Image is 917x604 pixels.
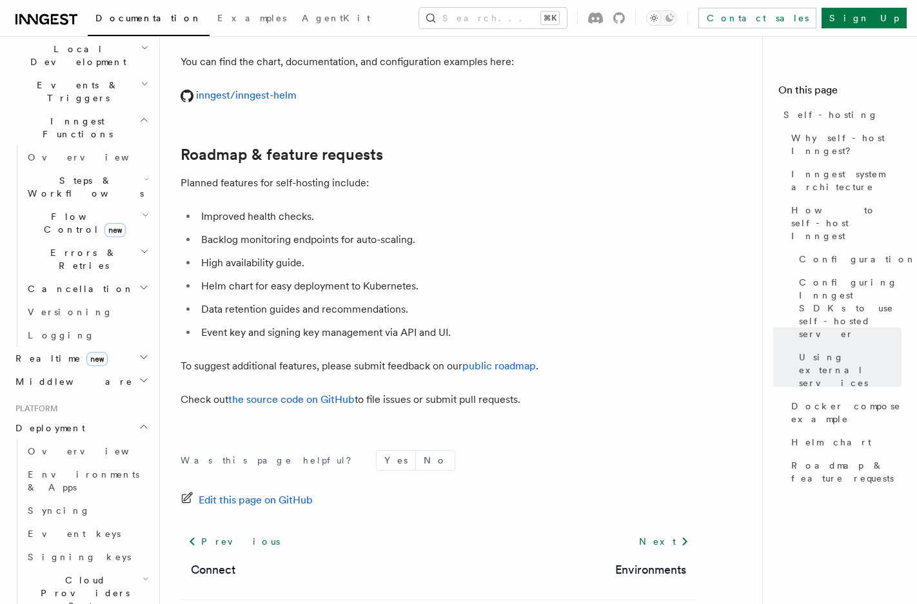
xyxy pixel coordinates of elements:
span: Deployment [10,422,85,434]
span: Versioning [28,307,113,317]
span: How to self-host Inngest [791,204,902,242]
a: Connect [191,561,235,579]
button: Realtimenew [10,347,152,370]
button: Deployment [10,416,152,440]
a: Environments [615,561,686,579]
button: Errors & Retries [23,241,152,277]
button: Yes [377,451,415,470]
a: public roadmap [462,360,536,372]
a: Using external services [794,346,902,395]
div: Inngest Functions [10,146,152,347]
span: Steps & Workflows [23,174,144,200]
a: Sign Up [822,8,907,28]
span: Inngest system architecture [791,168,902,193]
button: Events & Triggers [10,73,152,110]
button: Toggle dark mode [646,10,677,26]
span: Event keys [28,529,121,539]
li: Event key and signing key management via API and UI. [197,324,696,342]
span: Middleware [10,375,133,388]
span: Realtime [10,352,108,365]
a: Overview [23,146,152,169]
span: Local Development [10,43,141,68]
span: new [104,223,126,237]
a: Event keys [23,522,152,545]
a: AgentKit [294,4,378,35]
span: Why self-host Inngest? [791,132,902,157]
a: Previous [181,530,287,553]
button: Local Development [10,37,152,73]
p: To suggest additional features, please submit feedback on our . [181,357,696,375]
span: Using external services [799,351,902,389]
kbd: ⌘K [541,12,559,24]
p: Was this page helpful? [181,454,360,467]
span: Cancellation [23,282,134,295]
a: Examples [210,4,294,35]
button: Steps & Workflows [23,169,152,205]
button: No [416,451,455,470]
a: the source code on GitHub [228,393,355,405]
a: Environments & Apps [23,463,152,499]
li: High availability guide. [197,254,696,272]
a: Contact sales [698,8,816,28]
a: Versioning [23,300,152,324]
span: Documentation [95,13,202,23]
a: Signing keys [23,545,152,569]
span: Environments & Apps [28,469,139,492]
a: Configuring Inngest SDKs to use self-hosted server [794,271,902,346]
a: Configuration [794,248,902,271]
span: Docker compose example [791,400,902,425]
a: Logging [23,324,152,347]
h4: On this page [778,83,902,103]
li: Data retention guides and recommendations. [197,300,696,318]
span: Syncing [28,505,90,516]
a: Edit this page on GitHub [181,491,313,509]
span: Platform [10,404,58,414]
a: Next [631,530,696,553]
span: new [86,352,108,366]
span: Overview [28,152,161,162]
span: Edit this page on GitHub [199,491,313,509]
a: Documentation [88,4,210,36]
p: You can find the chart, documentation, and configuration examples here: [181,53,696,71]
a: Overview [23,440,152,463]
p: Planned features for self-hosting include: [181,174,696,192]
span: Inngest Functions [10,115,139,141]
a: Docker compose example [786,395,902,431]
button: Inngest Functions [10,110,152,146]
p: Check out to file issues or submit pull requests. [181,391,696,409]
span: Roadmap & feature requests [791,459,902,485]
li: Improved health checks. [197,208,696,226]
button: Search...⌘K [419,8,567,28]
a: How to self-host Inngest [786,199,902,248]
a: Syncing [23,499,152,522]
a: Inngest system architecture [786,162,902,199]
span: Configuration [799,253,916,266]
span: Logging [28,330,95,340]
a: Roadmap & feature requests [181,146,383,164]
a: Roadmap & feature requests [786,454,902,490]
li: Backlog monitoring endpoints for auto-scaling. [197,231,696,249]
a: Self-hosting [778,103,902,126]
span: Events & Triggers [10,79,141,104]
span: Helm chart [791,436,871,449]
button: Flow Controlnew [23,205,152,241]
a: inngest/inngest-helm [181,89,297,101]
a: Helm chart [786,431,902,454]
button: Cancellation [23,277,152,300]
button: Middleware [10,370,152,393]
span: Flow Control [23,210,142,236]
li: Helm chart for easy deployment to Kubernetes. [197,277,696,295]
span: Configuring Inngest SDKs to use self-hosted server [799,276,902,340]
a: Why self-host Inngest? [786,126,902,162]
span: Examples [217,13,286,23]
span: Overview [28,446,161,456]
span: Self-hosting [784,108,878,121]
span: AgentKit [302,13,370,23]
span: Errors & Retries [23,246,140,272]
span: Signing keys [28,552,131,562]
